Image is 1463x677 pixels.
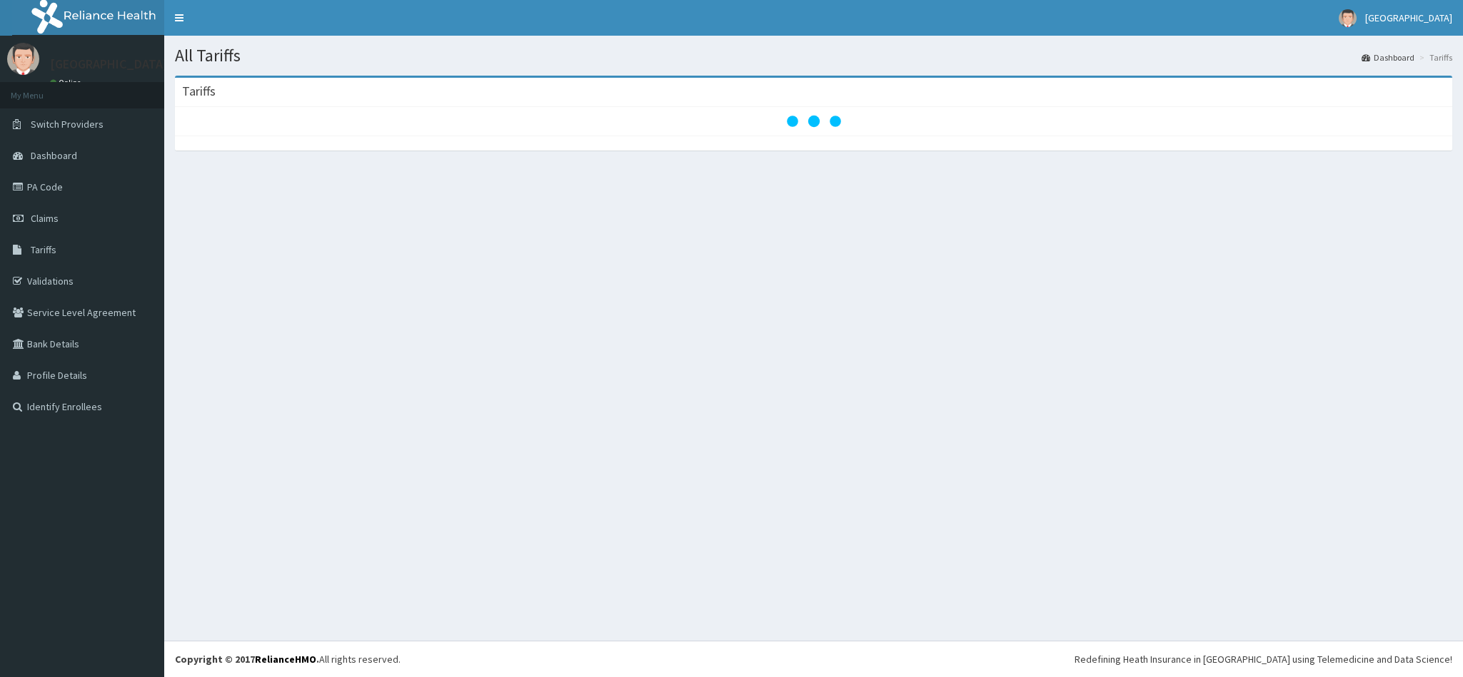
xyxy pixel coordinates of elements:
[182,85,216,98] h3: Tariffs
[255,653,316,666] a: RelianceHMO
[7,43,39,75] img: User Image
[1362,51,1414,63] a: Dashboard
[1365,11,1452,24] span: [GEOGRAPHIC_DATA]
[31,149,77,162] span: Dashboard
[175,653,319,666] strong: Copyright © 2017 .
[31,212,59,225] span: Claims
[31,118,104,131] span: Switch Providers
[785,93,843,150] svg: audio-loading
[50,58,168,71] p: [GEOGRAPHIC_DATA]
[50,78,84,88] a: Online
[1075,652,1452,666] div: Redefining Heath Insurance in [GEOGRAPHIC_DATA] using Telemedicine and Data Science!
[1339,9,1357,27] img: User Image
[175,46,1452,65] h1: All Tariffs
[31,243,56,256] span: Tariffs
[164,641,1463,677] footer: All rights reserved.
[1416,51,1452,63] li: Tariffs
